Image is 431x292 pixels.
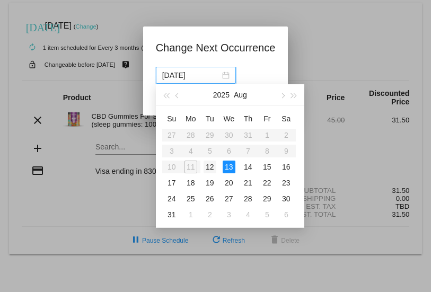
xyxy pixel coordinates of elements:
[239,175,258,191] td: 8/21/2025
[156,39,276,56] h1: Change Next Occurrence
[276,84,288,105] button: Next month (PageDown)
[162,69,220,81] input: Select date
[219,110,239,127] th: Wed
[204,208,216,221] div: 2
[223,192,235,205] div: 27
[184,192,197,205] div: 25
[165,192,178,205] div: 24
[280,176,293,189] div: 23
[219,191,239,207] td: 8/27/2025
[258,110,277,127] th: Fri
[258,207,277,223] td: 9/5/2025
[184,176,197,189] div: 18
[258,191,277,207] td: 8/29/2025
[204,161,216,173] div: 12
[239,207,258,223] td: 9/4/2025
[280,208,293,221] div: 6
[219,175,239,191] td: 8/20/2025
[258,159,277,175] td: 8/15/2025
[162,175,181,191] td: 8/17/2025
[200,207,219,223] td: 9/2/2025
[242,208,254,221] div: 4
[204,176,216,189] div: 19
[181,191,200,207] td: 8/25/2025
[162,191,181,207] td: 8/24/2025
[223,208,235,221] div: 3
[160,84,172,105] button: Last year (Control + left)
[165,208,178,221] div: 31
[200,191,219,207] td: 8/26/2025
[172,84,183,105] button: Previous month (PageUp)
[184,208,197,221] div: 1
[181,207,200,223] td: 9/1/2025
[258,175,277,191] td: 8/22/2025
[277,191,296,207] td: 8/30/2025
[288,84,300,105] button: Next year (Control + right)
[181,110,200,127] th: Mon
[223,161,235,173] div: 13
[261,208,274,221] div: 5
[239,110,258,127] th: Thu
[239,191,258,207] td: 8/28/2025
[280,161,293,173] div: 16
[200,159,219,175] td: 8/12/2025
[239,159,258,175] td: 8/14/2025
[181,175,200,191] td: 8/18/2025
[261,192,274,205] div: 29
[162,207,181,223] td: 8/31/2025
[242,161,254,173] div: 14
[261,161,274,173] div: 15
[234,84,247,105] button: Aug
[242,176,254,189] div: 21
[165,176,178,189] div: 17
[242,192,254,205] div: 28
[219,207,239,223] td: 9/3/2025
[213,84,230,105] button: 2025
[162,110,181,127] th: Sun
[277,159,296,175] td: 8/16/2025
[200,175,219,191] td: 8/19/2025
[219,159,239,175] td: 8/13/2025
[204,192,216,205] div: 26
[277,207,296,223] td: 9/6/2025
[200,110,219,127] th: Tue
[223,176,235,189] div: 20
[280,192,293,205] div: 30
[261,176,274,189] div: 22
[277,175,296,191] td: 8/23/2025
[277,110,296,127] th: Sat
